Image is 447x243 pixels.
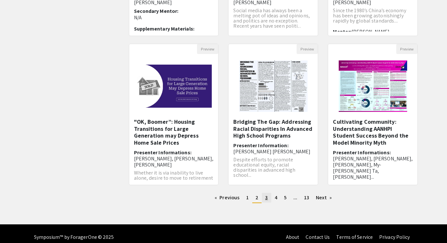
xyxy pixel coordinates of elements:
span: Supplementary Materials: [134,25,194,32]
a: Previous page [211,193,243,203]
p: N/A [134,14,214,21]
span: [PERSON_NAME] [352,28,389,35]
span: ... [293,194,297,201]
img: <p>Bridging The Gap: Addressing Racial Disparities In Advanced High School Programs</p> [233,54,314,118]
span: 4 [275,194,277,201]
div: Open Presentation <p><span style="color: rgb(0, 0, 0);">Cultivating Community: Understanding AANH... [328,44,418,185]
button: Preview [297,44,318,54]
h5: Bridging The Gap: Addressing Racial Disparities In Advanced High School Programs [233,118,313,139]
span: 13 [304,194,309,201]
p: Whether it is via inability to live alone, desire to move to retirement communities, or passing a... [134,170,214,191]
h5: "OK, Boomer”: Housing Transitions for Large Generation may Depress Home Sale Prices [134,118,214,146]
div: Open Presentation <p>"OK, Boomer”: Housing Transitions for Large Generation may Depress Home Sale... [129,44,219,185]
span: 3 [265,194,268,201]
a: About [286,234,299,240]
h6: Presenter Informations: [134,149,214,168]
img: <p><span style="color: rgb(0, 0, 0);">Cultivating Community: Understanding AANHPI Student Success... [332,54,414,118]
span: 1 [246,194,249,201]
img: <p>"OK, Boomer”: Housing Transitions for Large Generation may Depress Home Sale Prices</p> [129,58,219,114]
p: Social media has always been a melting pot of ideas and opinions, and politics are no exception. ... [233,8,313,29]
span: [PERSON_NAME], [PERSON_NAME], [PERSON_NAME], My-[PERSON_NAME] Ta, [PERSON_NAME]... [333,155,413,181]
button: Preview [396,44,417,54]
a: Terms of Service [336,234,373,240]
a: Contact Us [306,234,330,240]
span: Mentor: [333,28,352,35]
span: [PERSON_NAME] [PERSON_NAME] [233,148,310,155]
a: Privacy Policy [379,234,410,240]
span: [PERSON_NAME], [PERSON_NAME], [PERSON_NAME] [134,155,214,168]
h6: Presenter Informations: [333,149,413,180]
ul: Pagination [129,193,418,203]
iframe: Chat [5,214,27,238]
span: Since the 1980’s China’s economy has been growing astonishingly rapidly by global standards.... [333,7,406,24]
a: Next page [313,193,335,203]
span: Despite efforts to promote educational equity, racial disparities in advanced high school... [233,156,295,178]
span: 5 [284,194,287,201]
button: Preview [197,44,218,54]
h6: Presenter Information: [233,142,313,155]
div: Open Presentation <p>Bridging The Gap: Addressing Racial Disparities In Advanced High School Prog... [228,44,318,185]
h5: Cultivating Community: Understanding AANHPI Student Success Beyond the Model Minority Myth [333,118,413,146]
span: 2 [255,194,258,201]
span: Secondary Mentor: [134,8,179,14]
